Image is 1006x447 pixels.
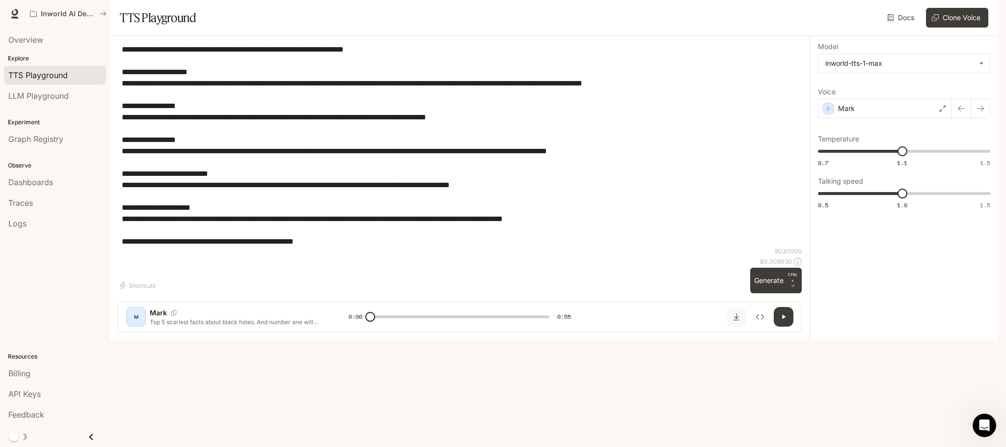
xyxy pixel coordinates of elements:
[128,309,144,325] div: M
[41,10,96,18] p: Inworld AI Demos
[775,247,802,255] p: 903 / 1000
[818,88,836,95] p: Voice
[750,307,770,327] button: Inspect
[825,58,974,68] div: inworld-tts-1-max
[118,278,160,293] button: Shortcuts
[150,308,167,318] p: Mark
[349,312,362,322] span: 0:00
[980,201,990,209] span: 1.5
[818,201,828,209] span: 0.5
[727,307,746,327] button: Download audio
[167,310,181,316] button: Copy Voice ID
[818,178,863,185] p: Talking speed
[885,8,918,28] a: Docs
[750,268,802,293] button: GenerateCTRL +⏎
[973,414,996,437] iframe: Intercom live chat
[897,201,907,209] span: 1.0
[818,43,838,50] p: Model
[760,257,792,266] p: $ 0.009030
[26,4,111,24] button: All workspaces
[980,159,990,167] span: 1.5
[150,318,325,326] p: Top 5 scariest facts about black holes. And number one will blow your mind! 5 - Spaghettification...
[818,159,828,167] span: 0.7
[818,136,859,142] p: Temperature
[788,272,798,283] p: CTRL +
[897,159,907,167] span: 1.1
[818,54,990,73] div: inworld-tts-1-max
[926,8,988,28] button: Clone Voice
[838,104,855,113] p: Mark
[788,272,798,289] p: ⏎
[557,312,571,322] span: 0:55
[120,8,196,28] h1: TTS Playground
